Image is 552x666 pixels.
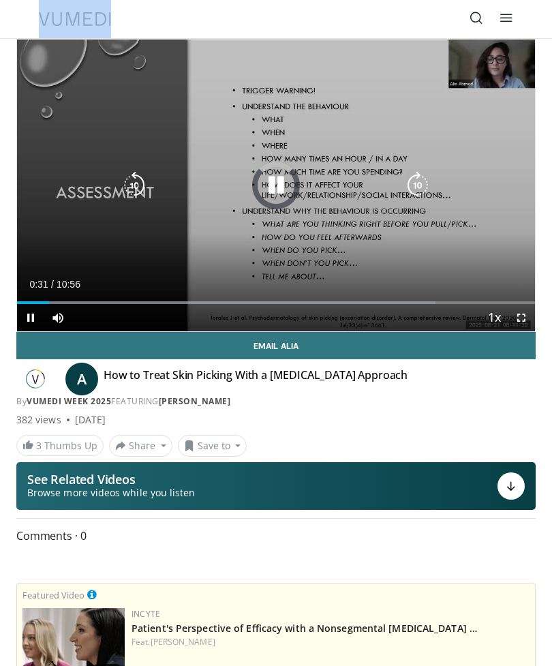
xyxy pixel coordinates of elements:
[22,589,85,601] small: Featured Video
[16,368,55,390] img: Vumedi Week 2025
[17,40,535,331] video-js: Video Player
[109,435,172,457] button: Share
[132,608,160,620] a: Incyte
[16,435,104,456] a: 3 Thumbs Up
[16,527,536,545] span: Comments 0
[44,304,72,331] button: Mute
[132,636,530,648] div: Feat.
[159,395,231,407] a: [PERSON_NAME]
[16,332,536,359] a: Email Alia
[178,435,247,457] button: Save to
[65,363,98,395] a: A
[57,279,80,290] span: 10:56
[51,279,54,290] span: /
[16,413,61,427] span: 382 views
[39,12,111,26] img: VuMedi Logo
[104,368,408,390] h4: How to Treat Skin Picking With a [MEDICAL_DATA] Approach
[132,622,478,635] a: Patient's Perspective of Efficacy with a Nonsegmental [MEDICAL_DATA] …
[27,395,111,407] a: Vumedi Week 2025
[16,462,536,510] button: See Related Videos Browse more videos while you listen
[36,439,42,452] span: 3
[27,486,195,500] span: Browse more videos while you listen
[27,472,195,486] p: See Related Videos
[16,395,536,408] div: By FEATURING
[29,279,48,290] span: 0:31
[151,636,215,648] a: [PERSON_NAME]
[17,304,44,331] button: Pause
[75,413,106,427] div: [DATE]
[480,304,508,331] button: Playback Rate
[508,304,535,331] button: Fullscreen
[17,301,535,304] div: Progress Bar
